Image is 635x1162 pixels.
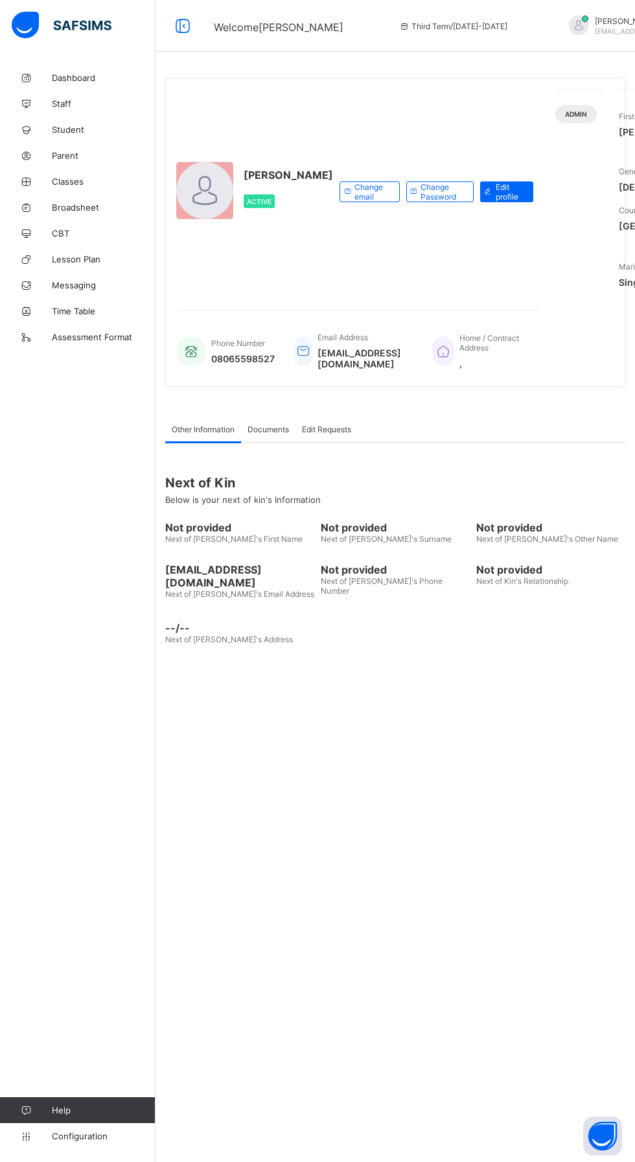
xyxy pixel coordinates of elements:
span: Other Information [172,424,235,434]
span: Next of Kin's Relationship [476,576,568,586]
span: Not provided [165,521,314,534]
span: Next of [PERSON_NAME]'s Phone Number [321,576,443,596]
span: Email Address [317,332,368,342]
span: Change Password [421,182,463,202]
span: Not provided [321,563,470,576]
button: Open asap [583,1117,622,1156]
span: Not provided [321,521,470,534]
span: Student [52,124,156,135]
span: Help [52,1105,155,1115]
span: Next of Kin [165,475,625,491]
span: Home / Contract Address [459,333,519,353]
span: 08065598527 [211,353,275,364]
span: session/term information [398,21,507,31]
span: Next of [PERSON_NAME]'s First Name [165,534,303,544]
span: Classes [52,176,156,187]
span: Time Table [52,306,156,316]
span: Assessment Format [52,332,156,342]
span: CBT [52,228,156,238]
span: Messaging [52,280,156,290]
span: Dashboard [52,73,156,83]
span: Lesson Plan [52,254,156,264]
span: Configuration [52,1131,155,1141]
span: Next of [PERSON_NAME]'s Surname [321,534,452,544]
span: Edit Requests [302,424,351,434]
span: Not provided [476,521,625,534]
span: Edit profile [496,182,524,202]
img: safsims [12,12,111,39]
span: Next of [PERSON_NAME]'s Email Address [165,589,314,599]
span: Documents [248,424,289,434]
span: [PERSON_NAME] [244,168,333,181]
span: Change email [354,182,389,202]
span: Below is your next of kin's Information [165,494,321,505]
span: Phone Number [211,338,265,348]
span: , [459,358,527,369]
span: Next of [PERSON_NAME]'s Other Name [476,534,618,544]
span: Next of [PERSON_NAME]'s Address [165,634,293,644]
span: Staff [52,99,156,109]
span: Broadsheet [52,202,156,213]
span: Admin [565,110,587,118]
span: [EMAIL_ADDRESS][DOMAIN_NAME] [165,563,314,589]
span: [EMAIL_ADDRESS][DOMAIN_NAME] [317,347,413,369]
span: Not provided [476,563,625,576]
span: --/-- [165,622,314,634]
span: Active [247,198,271,205]
span: Welcome [PERSON_NAME] [214,21,343,34]
span: Parent [52,150,156,161]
